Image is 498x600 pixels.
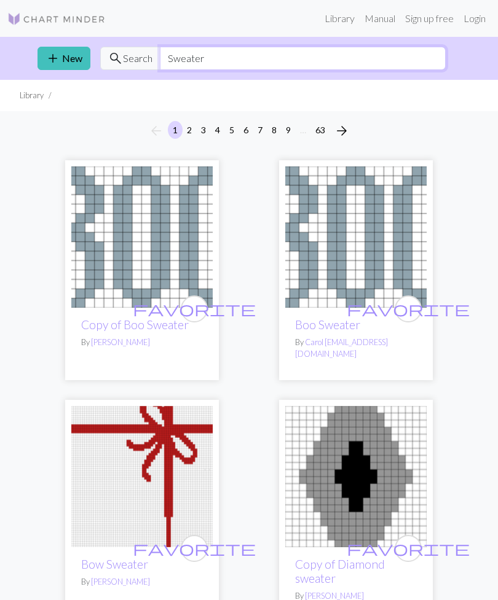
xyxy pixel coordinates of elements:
span: add [45,50,60,67]
p: By [81,576,203,588]
i: favourite [133,536,256,561]
button: 5 [224,121,239,139]
button: 8 [267,121,282,139]
a: Copy of Diamond sweater [295,557,385,585]
a: [PERSON_NAME] [91,577,150,586]
button: favourite [395,295,422,322]
a: Library [320,6,360,31]
a: New [38,47,90,70]
i: favourite [133,297,256,321]
img: Logo [7,12,106,26]
button: 2 [182,121,197,139]
a: Diamond sweater [285,469,427,481]
a: Sign up free [400,6,459,31]
span: favorite [347,539,470,558]
p: By [81,337,203,348]
button: 6 [239,121,253,139]
a: Login [459,6,491,31]
button: 3 [196,121,211,139]
a: Boo Sweater [285,230,427,241]
button: 4 [210,121,225,139]
button: Next [330,121,354,141]
img: Bow Sweater [71,406,213,547]
img: Diamond sweater [285,406,427,547]
span: Search [123,51,152,66]
img: Boo Sweater [285,166,427,308]
i: favourite [347,536,470,561]
a: Carol [EMAIL_ADDRESS][DOMAIN_NAME] [295,337,388,359]
a: Bow Sweater [71,469,213,481]
img: Boo Sweater [71,166,213,308]
li: Library [20,90,44,101]
button: favourite [181,535,208,562]
span: search [108,50,123,67]
span: arrow_forward [334,122,349,139]
button: favourite [395,535,422,562]
a: Manual [360,6,400,31]
i: favourite [347,297,470,321]
nav: Page navigation [144,121,354,141]
a: [PERSON_NAME] [91,337,150,347]
a: Boo Sweater [71,230,213,241]
span: favorite [133,299,256,318]
button: 1 [168,121,183,139]
span: favorite [347,299,470,318]
button: 9 [281,121,296,139]
a: Boo Sweater [295,318,360,332]
button: 7 [253,121,267,139]
span: favorite [133,539,256,558]
i: Next [334,123,349,138]
a: Copy of Boo Sweater [81,318,189,332]
button: 63 [310,121,330,139]
button: favourite [181,295,208,322]
a: Bow Sweater [81,557,148,571]
p: By [295,337,417,360]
